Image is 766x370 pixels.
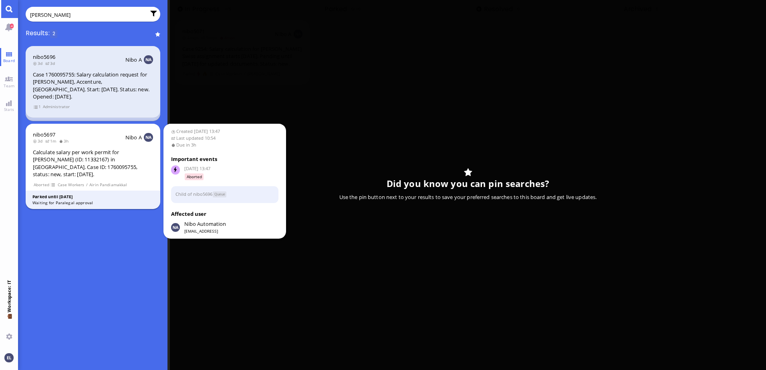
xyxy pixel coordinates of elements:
[33,149,153,178] div: Calculate salary per work permit for [PERSON_NAME] (ID: 11332167) in [GEOGRAPHIC_DATA]. Case ID: ...
[125,134,142,141] span: Nibo A
[33,138,45,144] span: 3d
[30,10,145,19] input: Enter query or press / to filter
[32,200,153,206] div: Waiting for Paralegal approval
[33,60,45,66] span: 3d
[50,30,57,38] span: 2
[171,128,279,135] span: Created [DATE] 13:47
[33,71,153,101] div: Case 1760095755: Salary calculation request for [PERSON_NAME], Accenture, [GEOGRAPHIC_DATA]. Star...
[125,56,142,63] span: Nibo A
[171,142,279,149] span: Due in 3h
[1,58,17,63] span: Board
[33,131,55,138] a: nibo5697
[59,138,71,144] span: 3h
[171,135,279,142] span: Last updated 10:54
[144,55,153,64] img: NA
[32,194,153,200] div: Parked until [DATE]
[45,60,58,66] span: 3d
[33,53,55,60] a: nibo5696
[171,155,279,163] h3: Important events
[2,83,17,88] span: Team
[184,228,226,234] span: [EMAIL_ADDRESS]
[33,181,49,188] span: Aborted
[42,103,70,110] span: Administrator
[57,181,85,188] span: Case Workers
[184,220,226,228] span: automation@nibo.ai
[33,103,41,110] span: view 1 items
[89,181,127,188] span: Airin Pandiamakkal
[4,353,13,362] img: You
[26,29,50,37] span: Results:
[144,133,153,142] img: NA
[2,107,16,112] span: Stats
[171,210,279,218] h3: Affected user
[86,181,88,188] span: /
[10,24,14,28] span: 4
[175,191,212,197] a: Child of nibo5696
[184,165,279,172] span: [DATE] 13:47
[185,173,204,180] span: Aborted
[213,191,227,197] span: Status
[6,312,12,330] span: 💼 Workspace: IT
[171,223,180,232] img: Nibo Automation
[45,138,59,144] span: 1m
